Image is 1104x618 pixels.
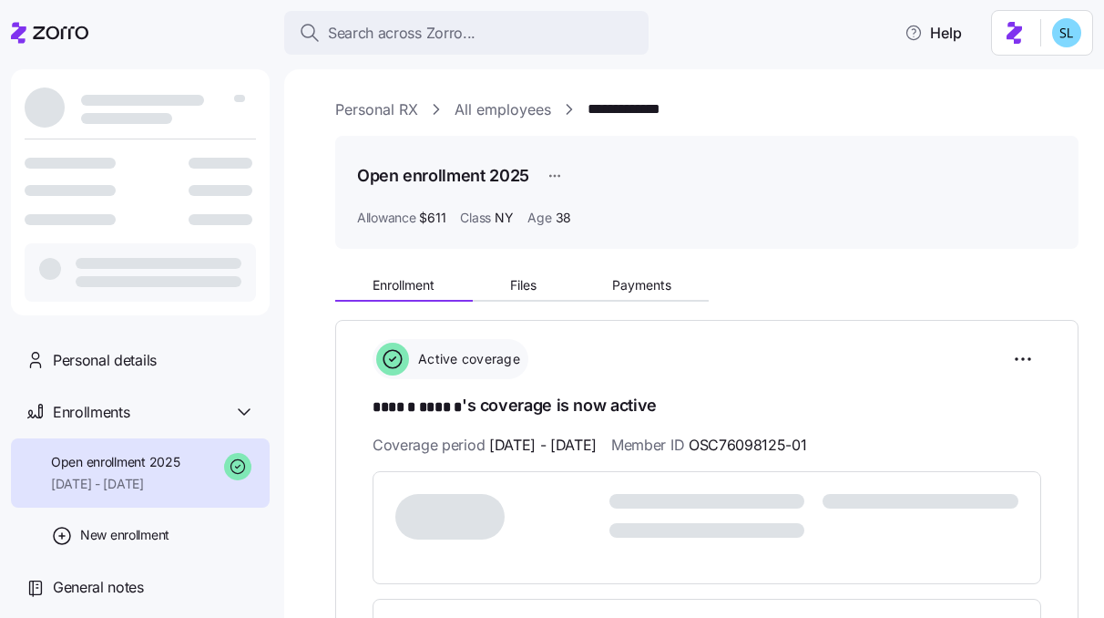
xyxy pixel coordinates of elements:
span: Personal details [53,349,157,372]
span: Files [510,279,537,292]
span: Active coverage [413,350,520,368]
span: Class [460,209,491,227]
span: [DATE] - [DATE] [489,434,597,457]
span: Search across Zorro... [328,22,475,45]
span: $611 [419,209,445,227]
a: All employees [455,98,551,121]
a: Personal RX [335,98,418,121]
span: Enrollments [53,401,129,424]
span: Age [527,209,551,227]
span: Member ID [611,434,806,457]
span: [DATE] - [DATE] [51,475,179,493]
h1: Open enrollment 2025 [357,164,529,187]
span: Enrollment [373,279,434,292]
span: Payments [612,279,671,292]
span: Help [905,22,962,44]
span: Coverage period [373,434,597,457]
button: Help [890,15,976,51]
span: OSC76098125-01 [689,434,807,457]
span: New enrollment [80,526,169,544]
span: Allowance [357,209,415,227]
span: 38 [556,209,571,227]
span: NY [495,209,513,227]
span: General notes [53,576,144,599]
button: Search across Zorro... [284,11,649,55]
h1: 's coverage is now active [373,394,1041,419]
span: Open enrollment 2025 [51,453,179,471]
img: 7c620d928e46699fcfb78cede4daf1d1 [1052,18,1081,47]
